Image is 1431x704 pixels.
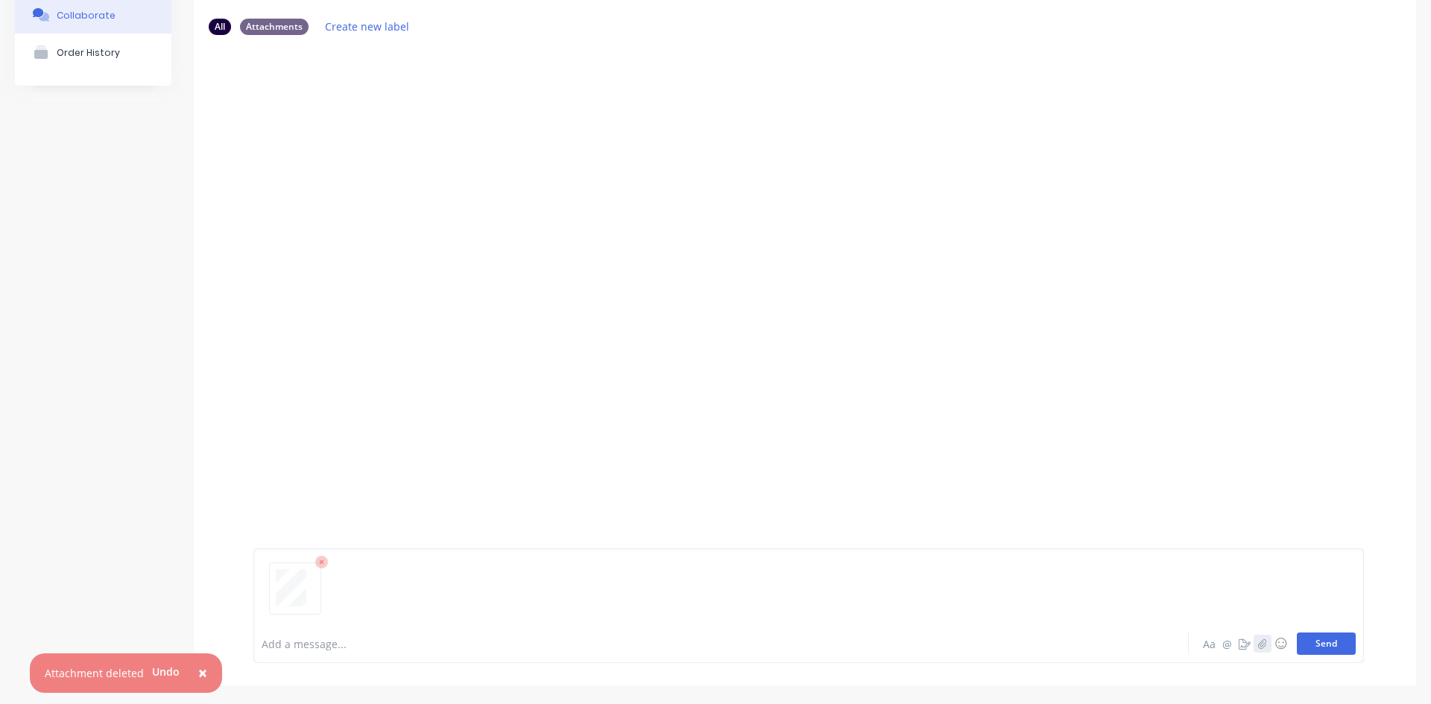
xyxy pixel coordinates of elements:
button: Order History [15,34,171,71]
span: × [198,662,207,683]
button: @ [1218,635,1236,653]
div: Collaborate [57,10,116,21]
button: Aa [1200,635,1218,653]
button: Create new label [318,16,417,37]
div: Attachments [240,19,309,35]
div: All [209,19,231,35]
button: Send [1297,632,1356,655]
div: Order History [57,47,120,58]
button: Undo [144,661,188,683]
div: Attachment deleted [45,665,144,681]
button: ☺ [1272,635,1289,653]
button: Close [183,656,222,691]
